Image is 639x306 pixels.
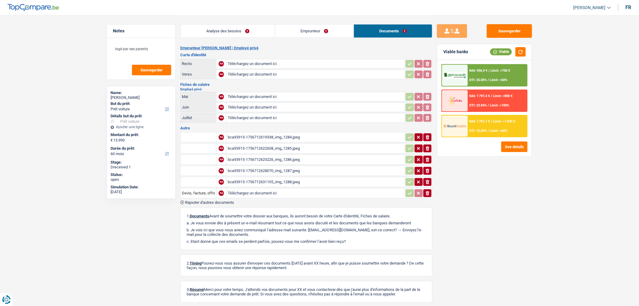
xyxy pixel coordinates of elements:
div: Viable [490,48,512,55]
span: Rajouter d'autres documents [185,200,234,204]
div: Viable banks [443,49,468,54]
div: NA [219,115,224,121]
p: 3. Merci pour votre temps. J'attends vos documents pour XX et vous contacterai dès que j'aurai p... [187,287,426,296]
div: bca93915-1756712622608_img_1285.jpeg [228,144,403,153]
label: Durée du prêt: [111,146,171,151]
p: a. Je vous envoie dès à présent un e-mail résumant tout ce que nous avons discuté et les doc... [187,221,426,225]
img: Record Credits [444,120,466,132]
div: NA [219,146,224,151]
span: NAI: 1 797,4 € [470,94,490,98]
a: Analyse des besoins [181,24,275,37]
div: bca93915-1756712619338_img_1284.jpeg [228,133,403,142]
div: Juillet [182,116,215,120]
div: Mai [182,94,215,99]
span: Limit: >800 € [493,94,513,98]
span: Limit: <60% [490,129,508,133]
div: bca93915-1756712628070_img_1287.jpeg [228,166,403,175]
span: € [111,138,113,143]
div: open [111,177,172,182]
div: Stage: [111,160,172,165]
span: NAI: 936,9 € [470,69,488,73]
button: Rajouter d'autres documents [180,200,234,204]
p: 1. Avant de soumettre votre dossier aux banques, ils auront besoin de votre Carte d'identité, Fic... [187,214,426,218]
span: Limit: <60% [490,78,508,82]
div: Name: [111,90,172,95]
h2: Emprunteur [PERSON_NAME] | Employé privé [180,46,432,50]
span: / [491,119,492,123]
img: Cofidis [444,95,466,106]
div: NA [219,72,224,77]
div: NA [219,190,224,196]
h3: Carte d'identité [180,53,432,57]
div: NA [219,179,224,185]
div: Détails but du prêt [111,114,172,119]
h3: Autre [180,126,432,130]
div: NA [219,61,224,67]
span: Sauvegarder [140,68,163,72]
span: / [491,94,492,98]
img: TopCompare Logo [8,4,59,11]
span: Limit: >1.033 € [493,119,515,123]
span: [PERSON_NAME] [573,5,606,10]
div: Recto [182,61,215,66]
div: Status: [111,172,172,177]
div: fr [626,5,631,10]
div: NA [219,157,224,162]
p: b. Je vois ici que vous nous aviez communiqué l’adresse mail suivante: [EMAIL_ADDRESS][DOMAIN_NA... [187,228,426,237]
button: Sauvegarder [132,65,171,75]
span: Résumé [190,287,204,292]
button: See details [501,142,528,152]
div: NA [219,168,224,174]
span: / [489,69,490,73]
div: bca93915-1756712631105_img_1288.jpeg [228,177,403,187]
div: Verso [182,72,215,76]
a: Emprunteur [275,24,354,37]
div: Juin [182,105,215,109]
div: [PERSON_NAME] [111,95,172,100]
label: Montant du prêt: [111,132,171,137]
span: Limit: <100% [490,103,509,107]
div: NA [219,135,224,140]
span: / [488,103,489,107]
a: [PERSON_NAME] [569,3,611,13]
span: / [488,129,489,133]
a: Documents [354,24,432,37]
div: Dreceived 1 [111,165,172,170]
div: bca93915-1756712625226_img_1286.jpeg [228,155,403,164]
span: Timing [190,261,201,265]
span: Limit: >750 € [491,69,510,73]
div: [DATE] [111,190,172,194]
div: Ajouter une ligne [111,125,172,129]
span: DTI: 15.03% [470,129,487,133]
span: DTI: 25.05% [470,78,487,82]
h3: Fiches de salaire [180,83,432,86]
div: NA [219,94,224,99]
span: Documents [190,214,209,218]
span: NAI: 1 751,1 € [470,119,490,123]
div: Simulation Date: [111,185,172,190]
span: / [488,78,489,82]
p: 2. Pouvez-vous vous assurer d'envoyer ces documents [DATE] avant XX heure, afin que je puisse sou... [187,261,426,270]
img: AlphaCredit [444,72,466,79]
h5: Notes [113,28,169,34]
button: Sauvegarder [487,24,532,38]
p: c. Etant donné que ces emails se perdent parfois, pouvez-vous me confirmer l’avoir bien reçu? [187,239,426,244]
span: DTI: 23.84% [470,103,487,107]
h2: Employé privé [180,88,432,91]
label: But du prêt: [111,101,171,106]
div: NA [219,105,224,110]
